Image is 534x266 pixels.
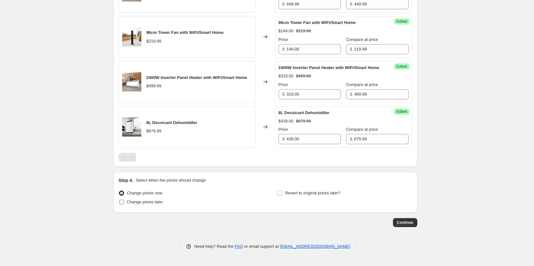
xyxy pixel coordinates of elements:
span: $ [350,92,352,97]
span: Price [279,82,288,87]
strike: $219.99 [296,28,311,34]
span: Edited [396,109,407,114]
div: $149.00 [279,28,294,34]
button: Continue [393,218,417,227]
span: Edited [396,64,407,69]
span: $ [282,2,285,6]
span: Compare at price [346,82,378,87]
div: $219.99 [146,38,161,44]
span: $ [282,137,285,141]
span: or email support at [243,244,280,249]
img: GPTF380_Lifestyle_Living_80x.png [122,27,141,46]
span: $ [350,137,352,141]
span: $ [350,2,352,6]
span: 2400W Inverter Panel Heater with WiFi/Smart Home [279,65,380,70]
strike: $679.99 [296,118,311,124]
span: Edited [396,19,407,24]
span: Change prices now [127,191,162,195]
h2: Step 4. [119,177,133,184]
div: $319.00 [279,73,294,79]
img: Untitleddesign_b33b2c79-4695-4a87-8d00-c590a0eee82d_80x.png [122,117,141,137]
span: Revert to original prices later? [285,191,341,195]
span: Price [279,37,288,42]
span: 8L Dessicant Dehumidifer [279,110,329,115]
span: $ [350,47,352,51]
span: Price [279,127,288,132]
nav: Pagination [119,153,136,162]
a: [EMAIL_ADDRESS][DOMAIN_NAME] [280,244,350,249]
div: $499.99 [146,83,161,89]
span: Need help? Read the [194,244,235,249]
span: Continue [397,220,413,225]
strike: $499.99 [296,73,311,79]
span: 8L Dessicant Dehumidifer [146,120,197,125]
img: GPPH490_Lifestyle_Bedroom_80x.png [122,72,141,91]
span: $ [282,47,285,51]
div: $679.99 [146,128,161,134]
span: 96cm Tower Fan with WiFi/Smart Home [146,30,224,35]
p: Select when the prices should change [136,177,206,184]
span: Compare at price [346,37,378,42]
span: 96cm Tower Fan with WiFi/Smart Home [279,20,356,25]
a: FAQ [235,244,243,249]
span: Change prices later [127,199,163,204]
span: 2400W Inverter Panel Heater with WiFi/Smart Home [146,75,247,80]
span: $ [282,92,285,97]
div: $439.00 [279,118,294,124]
span: Compare at price [346,127,378,132]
